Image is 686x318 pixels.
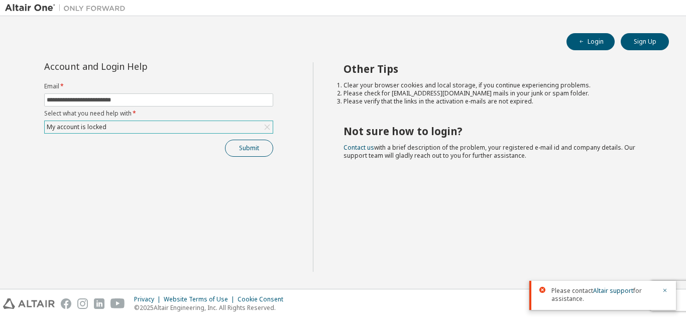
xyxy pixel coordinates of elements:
[344,143,635,160] span: with a brief description of the problem, your registered e-mail id and company details. Our suppo...
[134,303,289,312] p: © 2025 Altair Engineering, Inc. All Rights Reserved.
[3,298,55,309] img: altair_logo.svg
[566,33,615,50] button: Login
[344,89,651,97] li: Please check for [EMAIL_ADDRESS][DOMAIN_NAME] mails in your junk or spam folder.
[593,286,633,295] a: Altair support
[164,295,238,303] div: Website Terms of Use
[225,140,273,157] button: Submit
[77,298,88,309] img: instagram.svg
[45,122,108,133] div: My account is locked
[621,33,669,50] button: Sign Up
[110,298,125,309] img: youtube.svg
[5,3,131,13] img: Altair One
[61,298,71,309] img: facebook.svg
[344,143,374,152] a: Contact us
[344,81,651,89] li: Clear your browser cookies and local storage, if you continue experiencing problems.
[44,110,273,118] label: Select what you need help with
[238,295,289,303] div: Cookie Consent
[344,125,651,138] h2: Not sure how to login?
[344,62,651,75] h2: Other Tips
[344,97,651,105] li: Please verify that the links in the activation e-mails are not expired.
[94,298,104,309] img: linkedin.svg
[551,287,656,303] span: Please contact for assistance.
[45,121,273,133] div: My account is locked
[134,295,164,303] div: Privacy
[44,82,273,90] label: Email
[44,62,227,70] div: Account and Login Help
